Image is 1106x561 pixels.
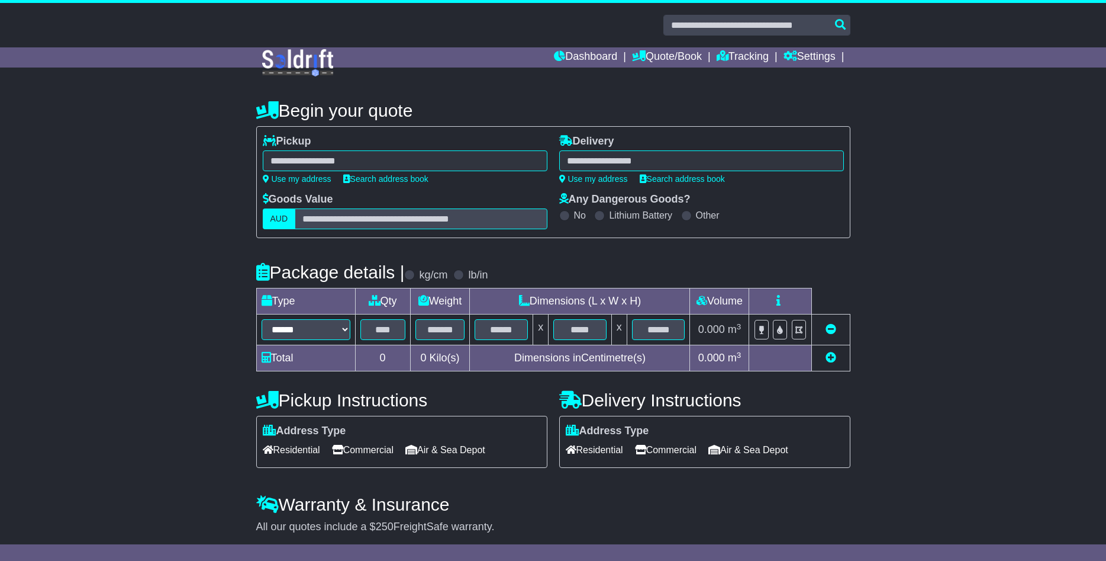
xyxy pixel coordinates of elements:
[826,323,836,335] a: Remove this item
[410,345,470,371] td: Kilo(s)
[355,345,410,371] td: 0
[566,425,649,438] label: Address Type
[696,210,720,221] label: Other
[256,101,850,120] h4: Begin your quote
[737,351,741,360] sup: 3
[410,288,470,315] td: Weight
[420,352,426,364] span: 0
[611,315,627,345] td: x
[698,352,725,364] span: 0.000
[566,441,623,459] span: Residential
[263,441,320,459] span: Residential
[376,521,394,533] span: 250
[419,269,447,282] label: kg/cm
[263,209,296,229] label: AUD
[717,47,769,68] a: Tracking
[533,315,549,345] td: x
[332,441,394,459] span: Commercial
[728,323,741,335] span: m
[574,210,586,221] label: No
[826,352,836,364] a: Add new item
[554,47,617,68] a: Dashboard
[470,345,690,371] td: Dimensions in Centimetre(s)
[256,390,547,410] h4: Pickup Instructions
[609,210,672,221] label: Lithium Battery
[263,174,331,184] a: Use my address
[263,135,311,148] label: Pickup
[263,193,333,206] label: Goods Value
[737,322,741,331] sup: 3
[690,288,749,315] td: Volume
[632,47,702,68] a: Quote/Book
[640,174,725,184] a: Search address book
[559,174,628,184] a: Use my address
[405,441,485,459] span: Air & Sea Depot
[559,135,614,148] label: Delivery
[728,352,741,364] span: m
[468,269,488,282] label: lb/in
[256,495,850,514] h4: Warranty & Insurance
[263,425,346,438] label: Address Type
[256,288,355,315] td: Type
[698,323,725,335] span: 0.000
[256,521,850,534] div: All our quotes include a $ FreightSafe warranty.
[783,47,836,68] a: Settings
[256,345,355,371] td: Total
[559,390,850,410] h4: Delivery Instructions
[355,288,410,315] td: Qty
[635,441,697,459] span: Commercial
[708,441,788,459] span: Air & Sea Depot
[470,288,690,315] td: Dimensions (L x W x H)
[559,193,691,206] label: Any Dangerous Goods?
[343,174,428,184] a: Search address book
[256,262,405,282] h4: Package details |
